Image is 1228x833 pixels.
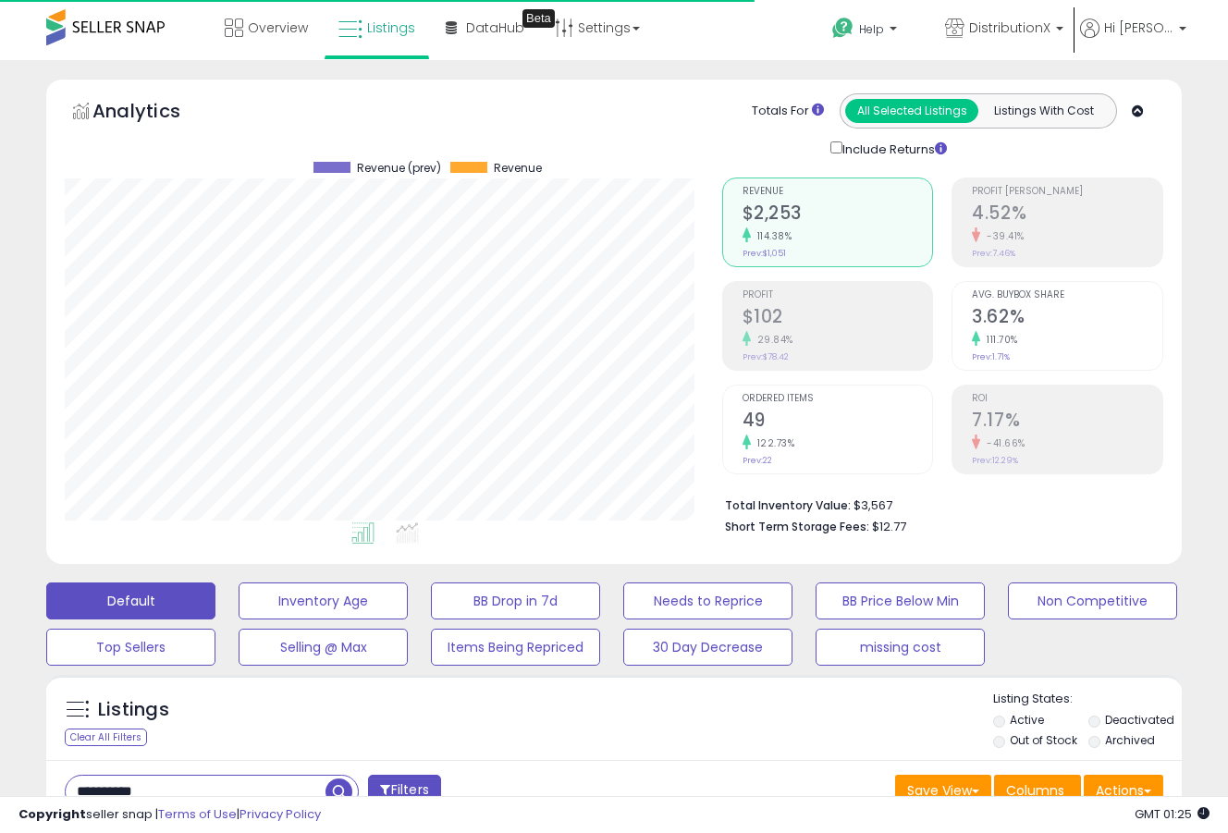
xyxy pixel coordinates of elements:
[623,582,792,619] button: Needs to Reprice
[872,518,906,535] span: $12.77
[743,187,933,197] span: Revenue
[367,18,415,37] span: Listings
[994,775,1081,806] button: Columns
[431,629,600,666] button: Items Being Repriced
[895,775,991,806] button: Save View
[845,99,978,123] button: All Selected Listings
[18,805,86,823] strong: Copyright
[239,805,321,823] a: Privacy Policy
[751,229,792,243] small: 114.38%
[1010,732,1077,748] label: Out of Stock
[46,629,215,666] button: Top Sellers
[1105,712,1174,728] label: Deactivated
[751,333,793,347] small: 29.84%
[972,290,1162,300] span: Avg. Buybox Share
[972,248,1015,259] small: Prev: 7.46%
[993,691,1182,708] p: Listing States:
[743,290,933,300] span: Profit
[1135,805,1210,823] span: 2025-10-14 01:25 GMT
[368,775,440,807] button: Filters
[817,3,928,60] a: Help
[972,202,1162,227] h2: 4.52%
[817,138,969,159] div: Include Returns
[65,729,147,746] div: Clear All Filters
[816,582,985,619] button: BB Price Below Min
[18,806,321,824] div: seller snap | |
[831,17,854,40] i: Get Help
[751,436,795,450] small: 122.73%
[972,306,1162,331] h2: 3.62%
[743,306,933,331] h2: $102
[98,697,169,723] h5: Listings
[1084,775,1163,806] button: Actions
[1080,18,1186,60] a: Hi [PERSON_NAME]
[357,162,441,175] span: Revenue (prev)
[522,9,555,28] div: Tooltip anchor
[980,436,1025,450] small: -41.66%
[494,162,542,175] span: Revenue
[466,18,524,37] span: DataHub
[743,410,933,435] h2: 49
[46,582,215,619] button: Default
[972,394,1162,404] span: ROI
[743,455,772,466] small: Prev: 22
[980,333,1018,347] small: 111.70%
[743,394,933,404] span: Ordered Items
[1104,18,1173,37] span: Hi [PERSON_NAME]
[969,18,1050,37] span: DistributionX
[725,493,1150,515] li: $3,567
[431,582,600,619] button: BB Drop in 7d
[743,248,786,259] small: Prev: $1,051
[977,99,1111,123] button: Listings With Cost
[743,351,789,362] small: Prev: $78.42
[972,455,1018,466] small: Prev: 12.29%
[239,629,408,666] button: Selling @ Max
[1010,712,1044,728] label: Active
[1008,582,1177,619] button: Non Competitive
[248,18,308,37] span: Overview
[972,410,1162,435] h2: 7.17%
[743,202,933,227] h2: $2,253
[239,582,408,619] button: Inventory Age
[158,805,237,823] a: Terms of Use
[980,229,1025,243] small: -39.41%
[752,103,824,120] div: Totals For
[972,351,1010,362] small: Prev: 1.71%
[972,187,1162,197] span: Profit [PERSON_NAME]
[1105,732,1155,748] label: Archived
[725,519,869,534] b: Short Term Storage Fees:
[816,629,985,666] button: missing cost
[623,629,792,666] button: 30 Day Decrease
[92,98,216,129] h5: Analytics
[725,497,851,513] b: Total Inventory Value:
[859,21,884,37] span: Help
